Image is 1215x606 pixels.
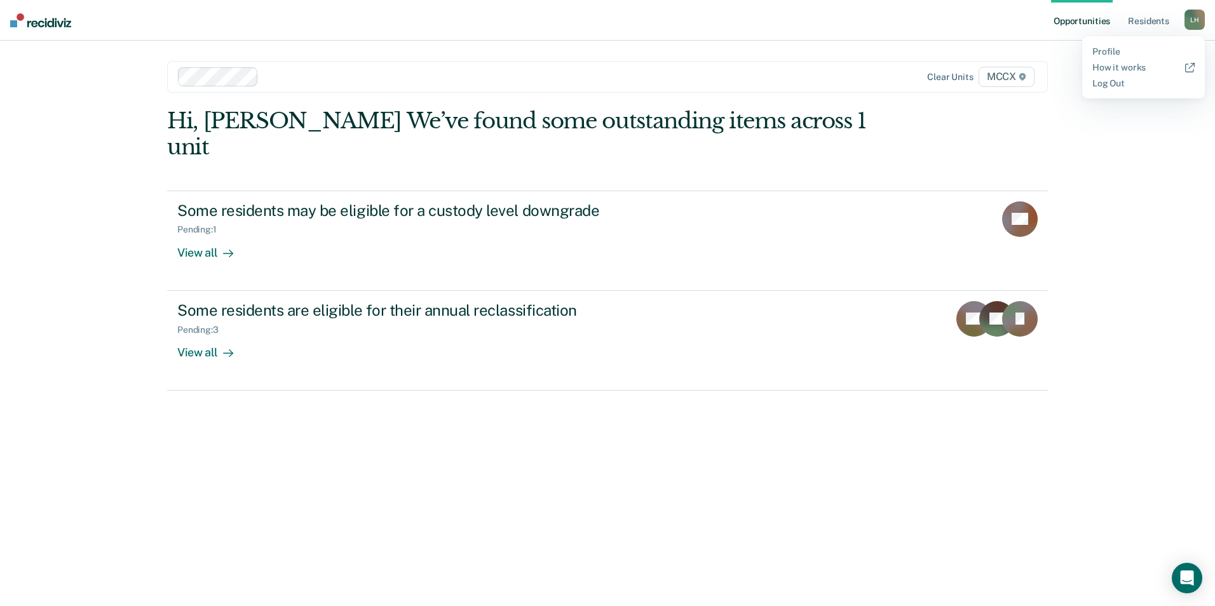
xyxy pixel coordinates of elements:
div: Pending : 1 [177,224,227,235]
div: Hi, [PERSON_NAME] We’ve found some outstanding items across 1 unit [167,108,872,160]
div: Some residents are eligible for their annual reclassification [177,301,623,320]
div: View all [177,235,248,260]
a: How it works [1092,62,1195,73]
span: MCCX [979,67,1035,87]
div: L H [1184,10,1205,30]
a: Some residents are eligible for their annual reclassificationPending:3View all [167,291,1048,391]
button: LH [1184,10,1205,30]
a: Profile [1092,46,1195,57]
a: Log Out [1092,78,1195,89]
div: Clear units [927,72,974,83]
div: Some residents may be eligible for a custody level downgrade [177,201,623,220]
img: Recidiviz [10,13,71,27]
div: Pending : 3 [177,325,229,335]
div: Open Intercom Messenger [1172,563,1202,593]
div: View all [177,335,248,360]
a: Some residents may be eligible for a custody level downgradePending:1View all [167,191,1048,291]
